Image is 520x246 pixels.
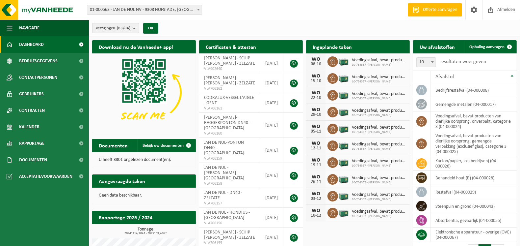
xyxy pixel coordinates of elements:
span: Voedingsafval, bevat producten van dierlijke oorsprong, gemengde verpakking (exc... [352,125,406,130]
div: 05-11 [309,129,323,134]
span: VLA706159 [204,156,255,161]
span: Offerte aanvragen [421,7,459,13]
a: Bekijk rapportage [147,224,195,237]
span: VLA706157 [204,201,255,206]
span: Bekijk uw documenten [143,143,184,148]
span: 10 [417,58,436,67]
td: [DATE] [260,73,283,93]
td: [DATE] [260,208,283,228]
span: VLA706160 [204,131,255,136]
span: Voedingsafval, bevat producten van dierlijke oorsprong, gemengde verpakking (exc... [352,108,406,113]
div: 03-12 [309,197,323,201]
h2: Download nu de Vanheede+ app! [92,40,180,53]
div: WO [309,90,323,96]
div: 22-10 [309,96,323,100]
img: PB-LB-0680-HPE-GN-01 [338,156,349,168]
img: Download de VHEPlus App [92,53,196,131]
span: Voedingsafval, bevat producten van dierlijke oorsprong, gemengde verpakking (exc... [352,142,406,147]
span: CODRALUX-VESSEL L'AIGLE - GENT [204,95,254,106]
span: VLA706155 [204,240,255,246]
div: 19-11 [309,163,323,168]
label: resultaten weergeven [439,59,486,64]
div: 26-11 [309,180,323,184]
img: PB-LB-0680-HPE-GN-01 [338,207,349,218]
span: Voedingsafval, bevat producten van dierlijke oorsprong, gemengde verpakking (exc... [352,175,406,181]
div: 15-10 [309,79,323,83]
h2: Uw afvalstoffen [413,40,461,53]
span: Voedingsafval, bevat producten van dierlijke oorsprong, gemengde verpakking (exc... [352,75,406,80]
div: 12-11 [309,146,323,151]
span: [PERSON_NAME] - SCHIP [PERSON_NAME] - ZELZATE [204,56,255,66]
span: 2024: 114,704 t - 2025: 69,486 t [95,232,196,235]
span: Rapportage [19,135,44,152]
span: [PERSON_NAME]-[PERSON_NAME] - ZELZATE [204,76,255,86]
p: U heeft 3301 ongelezen document(en). [99,158,189,162]
span: Voedingsafval, bevat producten van dierlijke oorsprong, gemengde verpakking (exc... [352,159,406,164]
span: Afvalstof [435,74,454,79]
span: Voedingsafval, bevat producten van dierlijke oorsprong, gemengde verpakking (exc... [352,209,406,214]
td: elektronische apparatuur - overige (OVE) (04-000067) [430,228,517,242]
span: Gebruikers [19,86,44,102]
span: [PERSON_NAME] - SCHIP [PERSON_NAME] - ZELZATE [204,230,255,240]
div: 08-10 [309,62,323,67]
span: 10 [416,57,436,67]
span: 01-000563 - JAN DE NUL NV - 9308 HOFSTADE, TRAGEL 60 [87,5,202,15]
span: Voedingsafval, bevat producten van dierlijke oorsprong, gemengde verpakking (exc... [352,192,406,198]
span: VLA706162 [204,86,255,91]
td: voedingsafval, bevat producten van dierlijke oorsprong, gemengde verpakking (exclusief glas), cat... [430,131,517,156]
span: 01-000563 - JAN DE NUL NV - 9308 HOFSTADE, TRAGEL 60 [87,5,202,15]
img: PB-LB-0680-HPE-GN-01 [338,190,349,201]
span: Documenten [19,152,47,168]
div: WO [309,174,323,180]
h3: Tonnage [95,227,196,235]
div: WO [309,191,323,197]
td: gemengde metalen (04-000017) [430,97,517,111]
td: voedingsafval, bevat producten van dierlijke oorsprong, onverpakt, categorie 3 (04-000024) [430,111,517,131]
img: PB-LB-0680-HPE-GN-01 [338,72,349,83]
p: Geen data beschikbaar. [99,193,189,198]
button: OK [143,23,158,34]
div: WO [309,107,323,112]
a: Bekijk uw documenten [137,139,195,152]
div: WO [309,74,323,79]
button: Vestigingen(83/84) [92,23,139,33]
span: 10-734357 - [PERSON_NAME] [352,113,406,117]
span: VLA706161 [204,106,255,111]
td: [DATE] [260,53,283,73]
span: 10-734357 - [PERSON_NAME] [352,164,406,168]
span: JAN DE NUL - HONDIUS - [GEOGRAPHIC_DATA] [204,210,250,220]
div: 10-12 [309,213,323,218]
span: Ophaling aanvragen [469,45,505,49]
h2: Documenten [92,139,134,152]
span: JAN DE NUL - [PERSON_NAME] - [GEOGRAPHIC_DATA] [204,165,244,181]
count: (83/84) [117,26,130,30]
span: 10-734357 - [PERSON_NAME] [352,147,406,151]
span: Contracten [19,102,45,119]
div: WO [309,208,323,213]
span: Navigatie [19,20,39,36]
div: WO [309,124,323,129]
a: Ophaling aanvragen [464,40,516,53]
span: VLA902640 [204,66,255,72]
td: [DATE] [260,188,283,208]
span: VLA706158 [204,181,255,186]
h2: Rapportage 2025 / 2024 [92,211,159,224]
td: steenpuin en grond (04-000043) [430,199,517,213]
td: bedrijfsrestafval (04-000008) [430,83,517,97]
td: absorbentia, gevaarlijk (04-000055) [430,213,517,228]
img: PB-LB-0680-HPE-GN-01 [338,55,349,67]
span: 10-734357 - [PERSON_NAME] [352,181,406,185]
td: [DATE] [260,163,283,188]
span: JAN DE NUL - DN40 - ZELZATE [204,190,242,200]
span: Bedrijfsgegevens [19,53,58,69]
td: [DATE] [260,93,283,113]
td: behandeld hout (B) (04-000028) [430,171,517,185]
span: 10-734357 - [PERSON_NAME] [352,130,406,134]
td: [DATE] [260,138,283,163]
h2: Ingeplande taken [306,40,358,53]
td: karton/papier, los (bedrijven) (04-000026) [430,156,517,171]
td: [DATE] [260,113,283,138]
div: WO [309,141,323,146]
img: PB-LB-0680-HPE-GN-01 [338,173,349,184]
span: Contactpersonen [19,69,57,86]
